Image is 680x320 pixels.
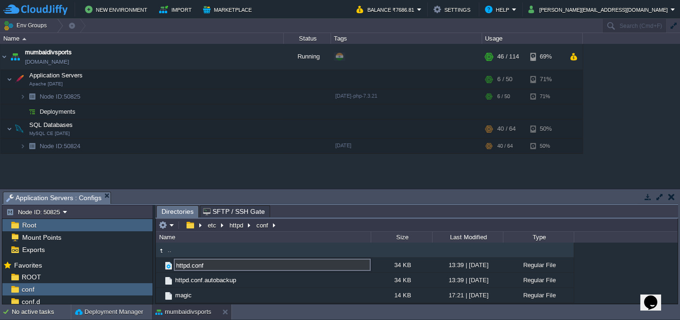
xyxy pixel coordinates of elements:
button: Marketplace [203,4,255,15]
div: No active tasks [12,304,71,320]
a: Node ID:50825 [39,93,82,101]
a: SQL DatabasesMySQL CE [DATE] [28,121,74,128]
div: 71% [530,89,561,104]
img: AMDAwAAAACH5BAEAAAAALAAAAAABAAEAAAICRAEAOw== [156,245,166,256]
a: mumbaidivsports [25,48,72,57]
div: Tags [331,33,482,44]
div: Regular File [503,273,574,287]
img: AMDAwAAAACH5BAEAAAAALAAAAAABAAEAAAICRAEAOw== [20,104,25,119]
img: AMDAwAAAACH5BAEAAAAALAAAAAABAAEAAAICRAEAOw== [13,70,26,89]
a: .. [166,246,173,254]
span: Directories [161,206,194,218]
button: New Environment [85,4,150,15]
div: Name [157,232,371,243]
img: AMDAwAAAACH5BAEAAAAALAAAAAABAAEAAAICRAEAOw== [163,261,174,271]
div: Regular File [503,288,574,303]
a: Root [20,221,38,229]
div: Running [284,44,331,69]
div: Size [372,232,432,243]
div: 71% [530,70,561,89]
div: Usage [483,33,582,44]
button: mumbaidivsports [155,307,211,317]
span: Application Servers [28,71,84,79]
span: 50825 [39,93,82,101]
span: Favorites [12,261,43,269]
input: Click to enter the path [156,219,678,232]
div: 40 / 64 [497,139,513,153]
div: 6 / 50 [497,70,512,89]
div: Status [284,33,331,44]
img: CloudJiffy [3,4,68,16]
button: Balance ₹7686.81 [357,4,417,15]
img: AMDAwAAAACH5BAEAAAAALAAAAAABAAEAAAICRAEAOw== [163,276,174,286]
img: AMDAwAAAACH5BAEAAAAALAAAAAABAAEAAAICRAEAOw== [7,70,12,89]
button: Help [485,4,512,15]
img: AMDAwAAAACH5BAEAAAAALAAAAAABAAEAAAICRAEAOw== [25,104,39,119]
span: [DATE]-php-7.3.21 [335,93,377,99]
a: conf [20,285,36,294]
div: 50% [530,139,561,153]
span: Node ID: [40,143,64,150]
img: AMDAwAAAACH5BAEAAAAALAAAAAABAAEAAAICRAEAOw== [22,38,26,40]
img: AMDAwAAAACH5BAEAAAAALAAAAAABAAEAAAICRAEAOw== [163,291,174,301]
div: 17:21 | [DATE] [432,288,503,303]
div: 50% [530,119,561,138]
a: Application ServersApache [DATE] [28,72,84,79]
div: 69% [530,44,561,69]
a: Deployments [39,108,77,116]
div: Name [1,33,283,44]
span: [DATE] [335,143,351,148]
img: AMDAwAAAACH5BAEAAAAALAAAAAABAAEAAAICRAEAOw== [156,273,163,287]
img: AMDAwAAAACH5BAEAAAAALAAAAAABAAEAAAICRAEAOw== [7,119,12,138]
img: AMDAwAAAACH5BAEAAAAALAAAAAABAAEAAAICRAEAOw== [156,258,163,272]
div: 46 / 114 [497,44,519,69]
div: 34 KB [371,273,432,287]
span: SFTP / SSH Gate [203,206,265,217]
button: Node ID: 50825 [6,208,63,216]
div: 13:39 | [DATE] [432,273,503,287]
img: AMDAwAAAACH5BAEAAAAALAAAAAABAAEAAAICRAEAOw== [25,139,39,153]
img: AMDAwAAAACH5BAEAAAAALAAAAAABAAEAAAICRAEAOw== [25,89,39,104]
button: etc [206,221,219,229]
button: Import [159,4,195,15]
span: SQL Databases [28,121,74,129]
span: Node ID: [40,93,64,100]
iframe: chat widget [640,282,671,311]
span: Application Servers : Configs [6,192,102,204]
a: magic [174,291,193,299]
div: Regular File [503,258,574,272]
a: httpd.conf.autobackup [174,276,238,284]
div: 34 KB [371,258,432,272]
a: Node ID:50824 [39,142,82,150]
div: 6 / 50 [497,89,510,104]
div: Last Modified [433,232,503,243]
img: AMDAwAAAACH5BAEAAAAALAAAAAABAAEAAAICRAEAOw== [8,44,22,69]
button: Deployment Manager [75,307,143,317]
a: conf.d [20,297,42,306]
img: AMDAwAAAACH5BAEAAAAALAAAAAABAAEAAAICRAEAOw== [20,89,25,104]
button: conf [255,221,271,229]
span: Mount Points [20,233,63,242]
div: 13:39 | [DATE] [432,258,503,272]
div: 40 / 64 [497,119,516,138]
div: 14 KB [371,288,432,303]
a: Exports [20,245,46,254]
button: httpd [228,221,246,229]
span: 50824 [39,142,82,150]
a: Favorites [12,261,43,269]
img: AMDAwAAAACH5BAEAAAAALAAAAAABAAEAAAICRAEAOw== [0,44,8,69]
div: Type [504,232,574,243]
a: ROOT [20,273,42,281]
img: AMDAwAAAACH5BAEAAAAALAAAAAABAAEAAAICRAEAOw== [13,119,26,138]
img: AMDAwAAAACH5BAEAAAAALAAAAAABAAEAAAICRAEAOw== [20,139,25,153]
span: MySQL CE [DATE] [29,131,70,136]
